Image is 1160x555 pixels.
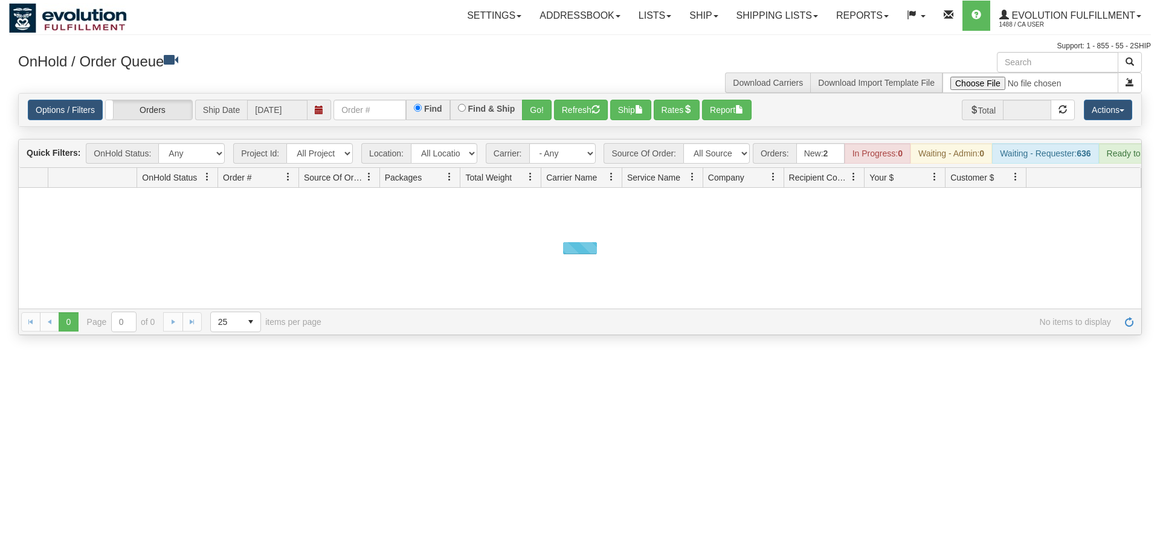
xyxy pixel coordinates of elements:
[333,100,406,120] input: Order #
[361,143,411,164] span: Location:
[654,100,700,120] button: Rates
[520,167,541,187] a: Total Weight filter column settings
[530,1,630,31] a: Addressbook
[763,167,784,187] a: Company filter column settings
[18,52,571,69] h3: OnHold / Order Queue
[468,104,515,113] label: Find & Ship
[680,1,727,31] a: Ship
[9,3,127,33] img: logo1488.jpg
[142,172,197,184] span: OnHold Status
[1009,10,1135,21] span: Evolution Fulfillment
[869,172,894,184] span: Your $
[924,167,945,187] a: Your $ filter column settings
[304,172,364,184] span: Source Of Order
[233,143,286,164] span: Project Id:
[241,312,260,332] span: select
[1084,100,1132,120] button: Actions
[86,143,158,164] span: OnHold Status:
[465,172,512,184] span: Total Weight
[604,143,683,164] span: Source Of Order:
[979,149,984,158] strong: 0
[359,167,379,187] a: Source Of Order filter column settings
[627,172,680,184] span: Service Name
[610,100,651,120] button: Ship
[950,172,994,184] span: Customer $
[702,100,752,120] button: Report
[1005,167,1026,187] a: Customer $ filter column settings
[210,312,261,332] span: Page sizes drop down
[197,167,217,187] a: OnHold Status filter column settings
[1120,312,1139,332] a: Refresh
[218,316,234,328] span: 25
[823,149,828,158] strong: 2
[210,312,321,332] span: items per page
[1118,52,1142,72] button: Search
[27,147,80,159] label: Quick Filters:
[999,19,1090,31] span: 1488 / CA User
[630,1,680,31] a: Lists
[910,143,992,164] div: Waiting - Admin:
[818,78,935,88] a: Download Import Template File
[997,52,1118,72] input: Search
[59,312,78,332] span: Page 0
[942,72,1118,93] input: Import
[845,143,910,164] div: In Progress:
[1077,149,1091,158] strong: 636
[424,104,442,113] label: Find
[546,172,597,184] span: Carrier Name
[827,1,898,31] a: Reports
[28,100,103,120] a: Options / Filters
[554,100,608,120] button: Refresh
[458,1,530,31] a: Settings
[990,1,1150,31] a: Evolution Fulfillment 1488 / CA User
[992,143,1098,164] div: Waiting - Requester:
[278,167,298,187] a: Order # filter column settings
[753,143,796,164] span: Orders:
[733,78,803,88] a: Download Carriers
[385,172,422,184] span: Packages
[195,100,247,120] span: Ship Date
[106,100,192,120] label: Orders
[486,143,529,164] span: Carrier:
[898,149,903,158] strong: 0
[796,143,845,164] div: New:
[223,172,251,184] span: Order #
[843,167,864,187] a: Recipient Country filter column settings
[727,1,827,31] a: Shipping lists
[19,140,1141,168] div: grid toolbar
[601,167,622,187] a: Carrier Name filter column settings
[962,100,1004,120] span: Total
[87,312,155,332] span: Page of 0
[439,167,460,187] a: Packages filter column settings
[9,41,1151,51] div: Support: 1 - 855 - 55 - 2SHIP
[338,317,1111,327] span: No items to display
[522,100,552,120] button: Go!
[682,167,703,187] a: Service Name filter column settings
[708,172,744,184] span: Company
[789,172,849,184] span: Recipient Country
